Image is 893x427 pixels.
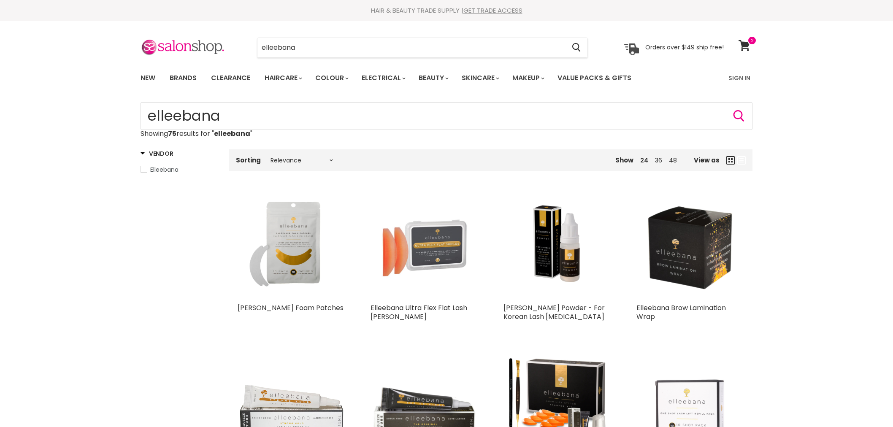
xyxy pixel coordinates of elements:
[636,303,726,322] a: Elleebana Brow Lamination Wrap
[694,157,720,164] span: View as
[134,69,162,87] a: New
[503,192,611,299] img: Elleebana ElleeMix Powder - For Korean Lash Lift Technique
[636,192,744,299] img: Elleebana Brow Lamination Wrap
[851,387,885,419] iframe: Gorgias live chat messenger
[640,156,648,165] a: 24
[150,165,179,174] span: Elleebana
[257,38,588,58] form: Product
[130,6,763,15] div: HAIR & BEAUTY TRADE SUPPLY |
[645,43,724,51] p: Orders over $149 ship free!
[355,69,411,87] a: Electrical
[463,6,522,15] a: GET TRADE ACCESS
[551,69,638,87] a: Value Packs & Gifts
[141,165,219,174] a: Elleebana
[205,69,257,87] a: Clearance
[257,38,565,57] input: Search
[723,69,755,87] a: Sign In
[565,38,587,57] button: Search
[455,69,504,87] a: Skincare
[732,109,746,123] button: Search
[238,303,344,313] a: [PERSON_NAME] Foam Patches
[141,102,752,130] input: Search
[163,69,203,87] a: Brands
[141,149,173,158] h3: Vendor
[371,192,478,299] img: Elleebana Ultra Flex Flat Lash Shields
[615,156,633,165] span: Show
[214,129,250,138] strong: elleebana
[134,66,681,90] ul: Main menu
[371,303,467,322] a: Elleebana Ultra Flex Flat Lash [PERSON_NAME]
[503,303,605,322] a: [PERSON_NAME] Powder - For Korean Lash [MEDICAL_DATA]
[412,69,454,87] a: Beauty
[141,130,752,138] p: Showing results for " "
[236,157,261,164] label: Sorting
[669,156,677,165] a: 48
[506,69,549,87] a: Makeup
[309,69,354,87] a: Colour
[141,102,752,130] form: Product
[258,69,307,87] a: Haircare
[168,129,176,138] strong: 75
[655,156,662,165] a: 36
[130,66,763,90] nav: Main
[238,192,345,299] img: Elleebana ElleeLuxe Foam Patches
